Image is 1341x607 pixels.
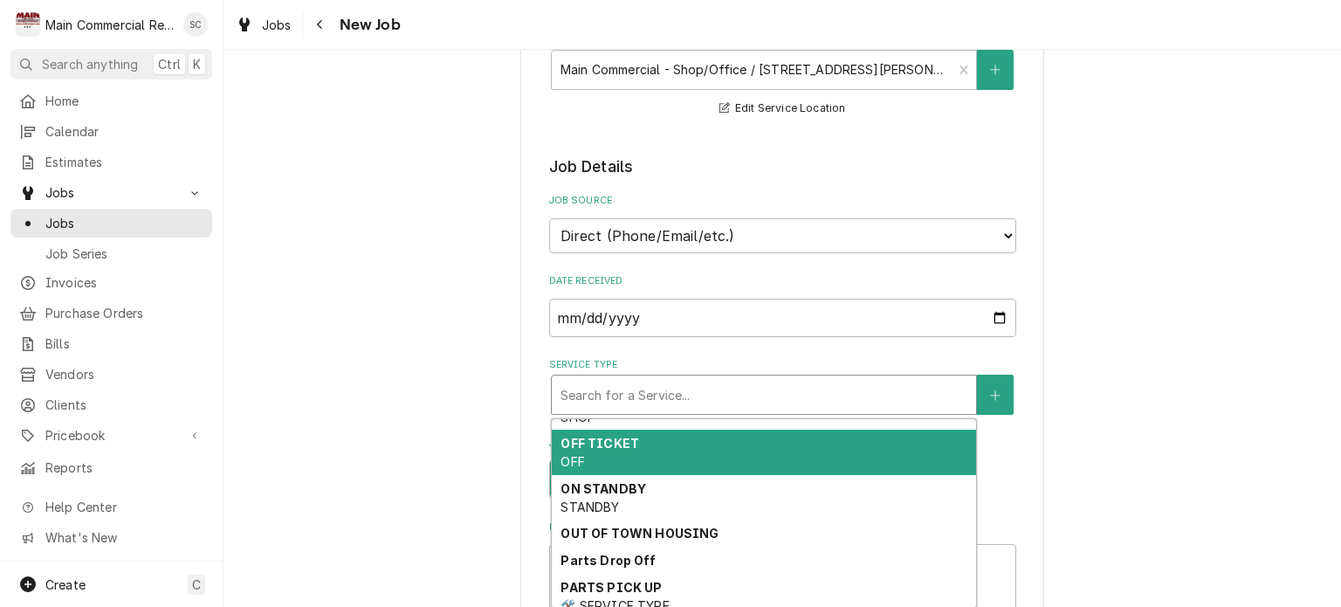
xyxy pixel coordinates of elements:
[45,459,203,477] span: Reports
[183,12,208,37] div: SC
[45,396,203,414] span: Clients
[158,55,181,73] span: Ctrl
[549,358,1016,372] label: Service Type
[560,410,595,424] span: SHOP
[16,12,40,37] div: Main Commercial Refrigeration Service's Avatar
[990,390,1001,402] svg: Create New Service
[560,481,646,496] strong: ON STANDBY
[549,437,1016,451] label: Job Type
[10,148,212,176] a: Estimates
[10,329,212,358] a: Bills
[560,436,639,451] strong: OFF TICKET
[549,194,1016,252] div: Job Source
[549,194,1016,208] label: Job Source
[45,214,203,232] span: Jobs
[45,16,174,34] div: Main Commercial Refrigeration Service
[45,365,203,383] span: Vendors
[549,358,1016,415] div: Service Type
[183,12,208,37] div: Sharon Campbell's Avatar
[45,426,177,445] span: Pricebook
[45,92,203,110] span: Home
[977,50,1014,90] button: Create New Location
[10,268,212,297] a: Invoices
[10,178,212,207] a: Go to Jobs
[549,32,1016,119] div: Service Location
[717,98,849,120] button: Edit Service Location
[192,576,201,594] span: C
[10,421,212,450] a: Go to Pricebook
[10,493,212,521] a: Go to Help Center
[10,239,212,268] a: Job Series
[549,274,1016,336] div: Date Received
[977,375,1014,415] button: Create New Service
[193,55,201,73] span: K
[549,437,1016,499] div: Job Type
[10,209,212,238] a: Jobs
[10,360,212,389] a: Vendors
[10,523,212,552] a: Go to What's New
[42,55,138,73] span: Search anything
[45,183,177,202] span: Jobs
[45,528,202,547] span: What's New
[549,299,1016,337] input: yyyy-mm-dd
[10,86,212,115] a: Home
[990,64,1001,76] svg: Create New Location
[549,274,1016,288] label: Date Received
[10,453,212,482] a: Reports
[560,500,619,514] span: STANDBY
[334,13,401,37] span: New Job
[10,49,212,79] button: Search anythingCtrlK
[45,245,203,263] span: Job Series
[45,122,203,141] span: Calendar
[10,299,212,328] a: Purchase Orders
[45,304,203,322] span: Purchase Orders
[560,553,655,568] strong: Parts Drop Off
[262,16,292,34] span: Jobs
[560,526,719,541] strong: OUT OF TOWN HOUSING
[45,273,203,292] span: Invoices
[560,580,662,595] strong: PARTS PICK UP
[10,390,212,419] a: Clients
[549,521,1016,535] label: Reason For Call
[16,12,40,37] div: M
[549,155,1016,178] legend: Job Details
[45,577,86,592] span: Create
[229,10,299,39] a: Jobs
[45,153,203,171] span: Estimates
[45,335,203,353] span: Bills
[560,454,584,469] span: OFF
[45,498,202,516] span: Help Center
[10,117,212,146] a: Calendar
[306,10,334,38] button: Navigate back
